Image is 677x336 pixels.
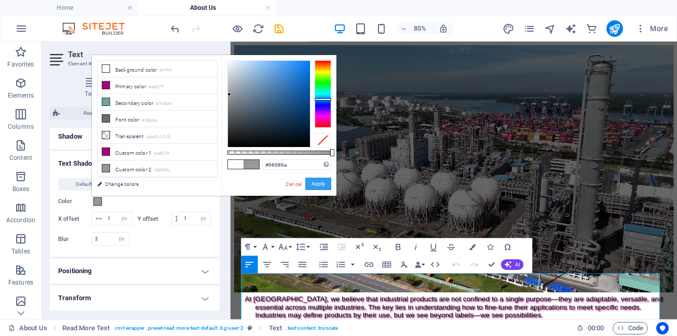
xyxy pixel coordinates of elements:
i: Undo: Change shadow (Ctrl+Z) [169,23,181,35]
span: More [635,23,668,34]
i: Save (Ctrl+S) [273,23,285,35]
li: Primary color [98,77,217,94]
button: Font Size [276,238,293,256]
button: Align Center [259,256,275,273]
h6: 85% [412,22,428,35]
button: Clear Formatting [396,256,413,273]
button: Usercentrics [656,322,669,334]
button: Underline (Ctrl+U) [425,238,442,256]
button: Click here to leave preview mode and continue editing [231,22,243,35]
button: Align Left [241,256,258,273]
button: reload [252,22,264,35]
button: Insert Table [378,256,395,273]
button: Paragraph Format [241,238,258,256]
i: Reload page [252,23,264,35]
span: #ffffff [228,160,243,169]
button: Unordered List [315,256,332,273]
p: Content [9,154,32,162]
button: Ordered List [349,256,357,273]
button: Read More Text [50,107,142,119]
button: publish [606,20,623,37]
i: On resize automatically adjust zoom level to fit chosen device. [439,24,448,33]
li: Custom color 1 [98,144,217,160]
li: Custom color 2 [98,160,217,177]
button: Default [58,178,110,191]
i: Commerce [586,23,598,35]
button: Line Height [294,238,310,256]
img: Editor Logo [60,22,138,35]
button: Align Right [276,256,293,273]
span: Click to select. Double-click to edit [269,322,282,334]
p: Boxes [12,185,30,193]
button: pages [523,22,536,35]
button: Data Bindings [414,256,426,273]
button: Colors [464,238,481,256]
i: Design (Ctrl+Alt+Y) [503,23,514,35]
button: text_generator [565,22,577,35]
p: Tables [11,247,30,256]
button: Icons [482,238,498,256]
li: Transparent [98,127,217,144]
button: 85% [396,22,433,35]
h4: Text [50,77,136,99]
a: Cancel [285,180,303,188]
small: #96989a [154,167,170,174]
button: navigator [544,22,557,35]
small: #6b6a6a [142,117,157,124]
button: save [273,22,285,35]
button: Italic (Ctrl+I) [408,238,424,256]
label: Color [58,195,92,208]
button: Redo (Ctrl+Shift+Z) [466,256,482,273]
i: This element is a customizable preset [248,325,252,331]
span: #96989a [243,160,259,169]
h2: Text [68,50,220,59]
span: Default [76,178,92,191]
span: : [595,324,597,332]
p: Features [8,278,33,287]
label: Y offset [138,216,171,222]
button: Special Characters [499,238,516,256]
i: Navigator [544,23,556,35]
button: Apply [305,178,331,190]
button: commerce [586,22,598,35]
span: Read More Text [63,107,139,119]
nav: breadcrumb [62,322,338,334]
span: Code [617,322,643,334]
p: Elements [8,91,34,100]
h4: About Us [138,2,276,14]
li: Secondary color [98,94,217,111]
label: X offset [58,216,92,222]
h4: Shadow [50,124,220,149]
h3: Element #ed-942585142 [68,59,199,69]
a: Change colors [92,178,212,191]
small: rgba(0,0,0,.0) [146,133,171,141]
label: Blur [58,236,92,242]
small: #a8037f [148,84,164,91]
span: Click to select. Double-click to edit [62,322,110,334]
li: Background color [98,61,217,77]
button: HTML [427,256,443,273]
button: More [631,20,672,37]
button: undo [169,22,181,35]
span: AI [515,262,520,267]
button: Decrease Indent [333,238,350,256]
a: Click to cancel selection. Double-click to open Pages [8,322,47,334]
h4: Positioning [50,259,220,284]
li: Font color [98,111,217,127]
span: . rmt-wrapper .preset-read-more-text-default .bg-user-2 [114,322,243,334]
button: Ordered List [332,256,349,273]
i: Pages (Ctrl+Alt+S) [523,23,535,35]
button: Increase Indent [316,238,332,256]
button: Font Family [259,238,275,256]
p: Accordion [6,216,35,224]
span: . text-content .truncate [286,322,338,334]
button: Subscript [369,238,385,256]
button: Undo (Ctrl+Z) [448,256,465,273]
button: AI [501,259,523,270]
p: Favorites [7,60,34,69]
button: Code [613,322,648,334]
h4: Transform [50,286,220,311]
i: AI Writer [565,23,577,35]
div: Clear Color Selection [315,133,331,147]
button: Align Justify [294,256,310,273]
